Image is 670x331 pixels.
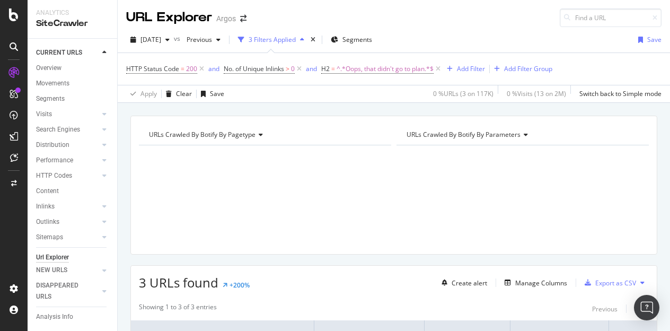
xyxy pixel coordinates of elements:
[36,265,99,276] a: NEW URLS
[306,64,317,73] div: and
[186,62,197,76] span: 200
[210,89,224,98] div: Save
[36,280,99,302] a: DISAPPEARED URLS
[36,201,99,212] a: Inlinks
[575,85,662,102] button: Switch back to Simple mode
[36,8,109,18] div: Analytics
[149,130,255,139] span: URLs Crawled By Botify By pagetype
[36,63,110,74] a: Overview
[36,170,72,181] div: HTTP Codes
[139,302,217,315] div: Showing 1 to 3 of 3 entries
[342,35,372,44] span: Segments
[208,64,219,73] div: and
[162,85,192,102] button: Clear
[174,34,182,43] span: vs
[36,93,65,104] div: Segments
[147,126,382,143] h4: URLs Crawled By Botify By pagetype
[308,34,318,45] div: times
[36,47,82,58] div: CURRENT URLS
[500,276,567,289] button: Manage Columns
[36,78,69,89] div: Movements
[36,232,99,243] a: Sitemaps
[647,35,662,44] div: Save
[139,274,218,291] span: 3 URLs found
[36,124,99,135] a: Search Engines
[437,274,487,291] button: Create alert
[407,130,521,139] span: URLs Crawled By Botify By parameters
[452,278,487,288] div: Create alert
[507,89,566,98] div: 0 % Visits ( 13 on 2M )
[36,140,99,151] a: Distribution
[560,8,662,27] input: Find a URL
[504,64,552,73] div: Add Filter Group
[216,13,236,24] div: Argos
[404,126,639,143] h4: URLs Crawled By Botify By parameters
[595,278,636,288] div: Export as CSV
[36,311,110,323] a: Analysis Info
[36,170,99,181] a: HTTP Codes
[36,155,73,166] div: Performance
[36,93,110,104] a: Segments
[634,31,662,48] button: Save
[36,265,67,276] div: NEW URLS
[321,64,330,73] span: H2
[36,280,90,302] div: DISAPPEARED URLS
[592,304,618,313] div: Previous
[36,216,99,228] a: Outlinks
[36,252,69,263] div: Url Explorer
[36,63,61,74] div: Overview
[230,281,250,290] div: +200%
[140,89,157,98] div: Apply
[176,89,192,98] div: Clear
[443,63,485,75] button: Add Filter
[337,62,434,76] span: ^.*Oops, that didn't go to plan.*$
[457,64,485,73] div: Add Filter
[197,85,224,102] button: Save
[306,64,317,74] button: and
[36,186,110,197] a: Content
[36,252,110,263] a: Url Explorer
[331,64,335,73] span: =
[182,35,212,44] span: Previous
[36,216,59,228] div: Outlinks
[36,109,52,120] div: Visits
[126,31,174,48] button: [DATE]
[36,47,99,58] a: CURRENT URLS
[286,64,289,73] span: >
[126,8,212,27] div: URL Explorer
[36,140,69,151] div: Distribution
[36,311,73,323] div: Analysis Info
[182,31,225,48] button: Previous
[249,35,296,44] div: 3 Filters Applied
[634,295,659,320] div: Open Intercom Messenger
[208,64,219,74] button: and
[36,109,99,120] a: Visits
[36,201,55,212] div: Inlinks
[515,278,567,288] div: Manage Columns
[291,62,295,76] span: 0
[36,78,110,89] a: Movements
[36,155,99,166] a: Performance
[36,18,109,30] div: SiteCrawler
[181,64,184,73] span: =
[240,15,246,22] div: arrow-right-arrow-left
[126,85,157,102] button: Apply
[140,35,161,44] span: 2025 Sep. 10th
[579,89,662,98] div: Switch back to Simple mode
[580,274,636,291] button: Export as CSV
[224,64,284,73] span: No. of Unique Inlinks
[433,89,493,98] div: 0 % URLs ( 3 on 117K )
[36,186,59,197] div: Content
[592,302,618,315] button: Previous
[234,31,308,48] button: 3 Filters Applied
[126,64,179,73] span: HTTP Status Code
[36,124,80,135] div: Search Engines
[36,232,63,243] div: Sitemaps
[490,63,552,75] button: Add Filter Group
[327,31,376,48] button: Segments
